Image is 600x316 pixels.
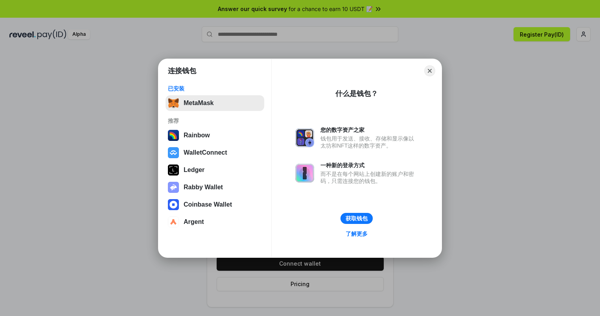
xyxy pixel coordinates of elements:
img: svg+xml,%3Csvg%20width%3D%2228%22%20height%3D%2228%22%20viewBox%3D%220%200%2028%2028%22%20fill%3D... [168,199,179,210]
h1: 连接钱包 [168,66,196,76]
img: svg+xml,%3Csvg%20width%3D%22120%22%20height%3D%22120%22%20viewBox%3D%220%200%20120%20120%22%20fil... [168,130,179,141]
button: Rabby Wallet [166,179,264,195]
div: Ledger [184,166,204,174]
button: Rainbow [166,128,264,143]
div: 而不是在每个网站上创建新的账户和密码，只需连接您的钱包。 [320,170,418,185]
div: 钱包用于发送、接收、存储和显示像以太坊和NFT这样的数字资产。 [320,135,418,149]
div: 什么是钱包？ [335,89,378,98]
div: MetaMask [184,100,213,107]
img: svg+xml,%3Csvg%20xmlns%3D%22http%3A%2F%2Fwww.w3.org%2F2000%2Fsvg%22%20fill%3D%22none%22%20viewBox... [295,128,314,147]
img: svg+xml,%3Csvg%20xmlns%3D%22http%3A%2F%2Fwww.w3.org%2F2000%2Fsvg%22%20fill%3D%22none%22%20viewBox... [168,182,179,193]
button: Close [424,65,435,76]
img: svg+xml,%3Csvg%20width%3D%2228%22%20height%3D%2228%22%20viewBox%3D%220%200%2028%2028%22%20fill%3D... [168,147,179,158]
div: Coinbase Wallet [184,201,232,208]
div: 了解更多 [346,230,368,237]
div: Rainbow [184,132,210,139]
div: 已安装 [168,85,262,92]
button: Coinbase Wallet [166,197,264,213]
div: 推荐 [168,117,262,124]
img: svg+xml,%3Csvg%20fill%3D%22none%22%20height%3D%2233%22%20viewBox%3D%220%200%2035%2033%22%20width%... [168,98,179,109]
div: 一种新的登录方式 [320,162,418,169]
button: Ledger [166,162,264,178]
button: MetaMask [166,95,264,111]
div: Argent [184,218,204,225]
img: svg+xml,%3Csvg%20xmlns%3D%22http%3A%2F%2Fwww.w3.org%2F2000%2Fsvg%22%20fill%3D%22none%22%20viewBox... [295,164,314,183]
div: Rabby Wallet [184,184,223,191]
img: svg+xml,%3Csvg%20xmlns%3D%22http%3A%2F%2Fwww.w3.org%2F2000%2Fsvg%22%20width%3D%2228%22%20height%3... [168,164,179,176]
div: 您的数字资产之家 [320,126,418,133]
button: WalletConnect [166,145,264,161]
div: WalletConnect [184,149,227,156]
button: 获取钱包 [340,213,373,224]
div: 获取钱包 [346,215,368,222]
button: Argent [166,214,264,230]
a: 了解更多 [341,229,372,239]
img: svg+xml,%3Csvg%20width%3D%2228%22%20height%3D%2228%22%20viewBox%3D%220%200%2028%2028%22%20fill%3D... [168,216,179,227]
